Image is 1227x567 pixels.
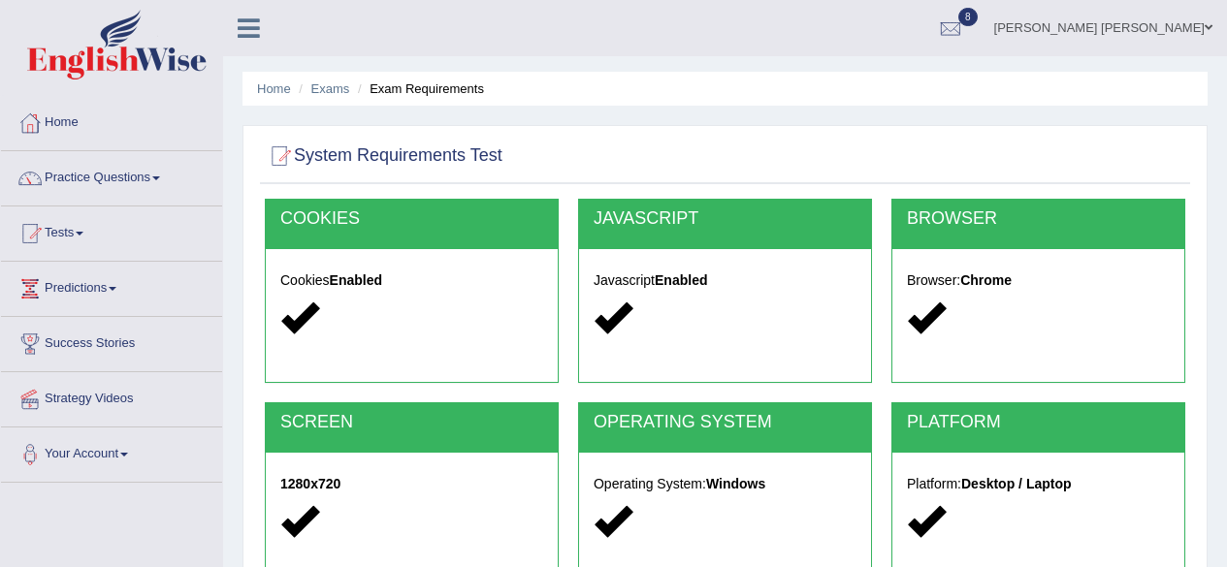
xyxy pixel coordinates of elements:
span: 8 [958,8,978,26]
a: Home [257,81,291,96]
strong: Enabled [655,272,707,288]
h2: JAVASCRIPT [594,209,856,229]
a: Exams [311,81,350,96]
a: Your Account [1,427,222,476]
h5: Browser: [907,273,1170,288]
strong: Chrome [960,272,1012,288]
h5: Javascript [594,273,856,288]
h2: OPERATING SYSTEM [594,413,856,432]
h2: System Requirements Test [265,142,502,171]
strong: Windows [706,476,765,491]
h5: Operating System: [594,477,856,491]
a: Success Stories [1,317,222,365]
h2: SCREEN [280,413,543,432]
strong: 1280x720 [280,476,340,491]
a: Tests [1,206,222,255]
a: Predictions [1,262,222,310]
strong: Enabled [330,272,382,288]
a: Home [1,96,222,144]
h2: COOKIES [280,209,543,229]
a: Practice Questions [1,151,222,200]
h5: Cookies [280,273,543,288]
strong: Desktop / Laptop [961,476,1072,491]
h2: BROWSER [907,209,1170,229]
a: Strategy Videos [1,372,222,421]
li: Exam Requirements [353,79,484,98]
h5: Platform: [907,477,1170,491]
h2: PLATFORM [907,413,1170,432]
